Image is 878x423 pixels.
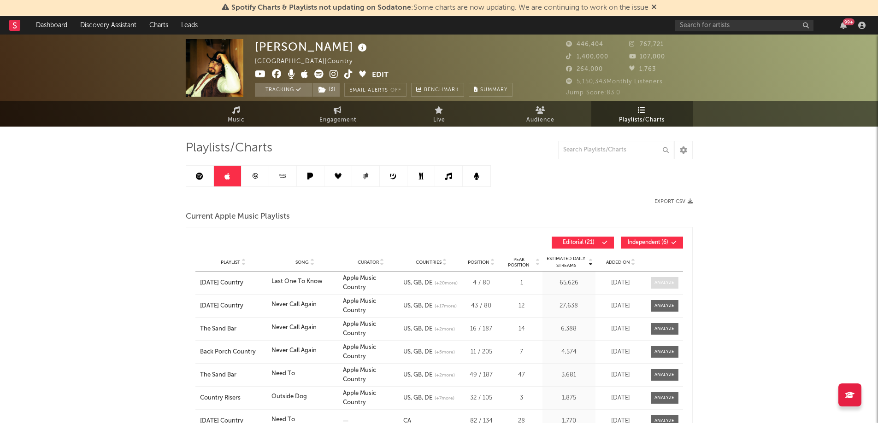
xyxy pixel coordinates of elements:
[343,321,376,336] a: Apple Music Country
[435,372,455,379] span: (+ 2 more)
[422,372,432,378] a: DE
[545,324,593,334] div: 6,388
[411,280,422,286] a: GB
[545,301,593,311] div: 27,638
[390,88,401,93] em: Off
[228,115,245,126] span: Music
[566,90,620,96] span: Jump Score: 83.0
[480,87,507,93] span: Summary
[411,349,422,355] a: GB
[422,349,432,355] a: DE
[343,275,376,290] a: Apple Music Country
[464,324,499,334] div: 16 / 187
[503,301,540,311] div: 12
[566,66,603,72] span: 264,000
[186,143,272,154] span: Playlists/Charts
[186,101,287,127] a: Music
[403,349,411,355] a: US
[343,298,376,313] a: Apple Music Country
[271,369,295,378] div: Need To
[629,54,665,60] span: 107,000
[186,211,290,222] span: Current Apple Music Playlists
[629,66,656,72] span: 1,763
[654,199,693,204] button: Export CSV
[621,237,683,249] button: Independent(6)
[255,56,363,67] div: [GEOGRAPHIC_DATA] | Country
[403,395,411,401] a: US
[435,303,457,310] span: (+ 17 more)
[598,278,644,288] div: [DATE]
[295,260,309,265] span: Song
[545,348,593,357] div: 4,574
[255,83,312,97] button: Tracking
[403,372,411,378] a: US
[200,371,267,380] div: The Sand Bar
[490,101,591,127] a: Audience
[503,371,540,380] div: 47
[200,348,267,357] a: Back Porch Country
[503,257,535,268] span: Peak Position
[675,20,813,31] input: Search for artists
[422,395,432,401] a: DE
[566,54,608,60] span: 1,400,000
[840,22,847,29] button: 99+
[435,395,454,402] span: (+ 7 more)
[271,323,317,332] div: Never Call Again
[343,390,376,406] a: Apple Music Country
[271,346,317,355] div: Never Call Again
[231,4,648,12] span: : Some charts are now updating. We are continuing to work on the issue
[231,4,411,12] span: Spotify Charts & Playlists not updating on Sodatone
[468,260,489,265] span: Position
[411,326,422,332] a: GB
[464,348,499,357] div: 11 / 205
[503,348,540,357] div: 7
[372,70,389,81] button: Edit
[545,394,593,403] div: 1,875
[200,394,267,403] a: Country Risers
[74,16,143,35] a: Discovery Assistant
[566,41,603,47] span: 446,404
[545,278,593,288] div: 65,626
[221,260,240,265] span: Playlist
[591,101,693,127] a: Playlists/Charts
[545,255,588,269] span: Estimated Daily Streams
[200,301,267,311] div: [DATE] Country
[469,83,513,97] button: Summary
[344,83,407,97] button: Email AlertsOff
[422,303,432,309] a: DE
[503,394,540,403] div: 3
[464,278,499,288] div: 4 / 80
[389,101,490,127] a: Live
[435,280,458,287] span: (+ 20 more)
[411,372,422,378] a: GB
[598,301,644,311] div: [DATE]
[403,303,411,309] a: US
[343,344,376,359] a: Apple Music Country
[319,115,356,126] span: Engagement
[271,277,323,286] div: Last One To Know
[598,394,644,403] div: [DATE]
[598,324,644,334] div: [DATE]
[313,83,340,97] button: (3)
[143,16,175,35] a: Charts
[255,39,369,54] div: [PERSON_NAME]
[619,115,665,126] span: Playlists/Charts
[629,41,664,47] span: 767,721
[503,278,540,288] div: 1
[416,260,442,265] span: Countries
[200,278,267,288] div: [DATE] Country
[464,301,499,311] div: 43 / 80
[598,348,644,357] div: [DATE]
[422,326,432,332] a: DE
[343,367,376,382] a: Apple Music Country
[312,83,340,97] span: ( 3 )
[403,280,411,286] a: US
[606,260,630,265] span: Added On
[271,392,307,401] div: Outside Dog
